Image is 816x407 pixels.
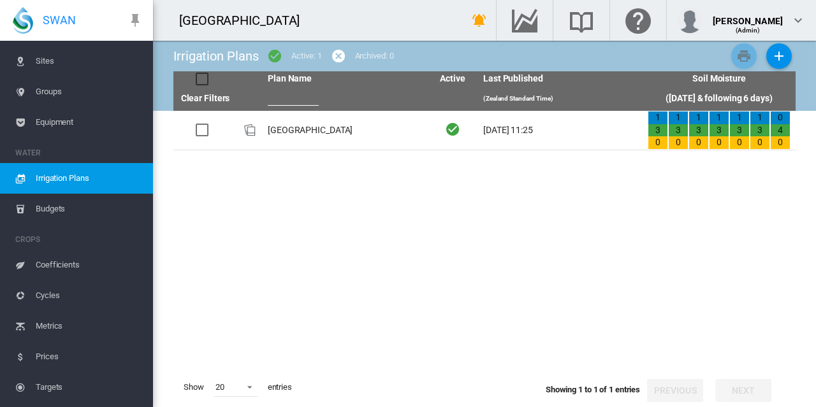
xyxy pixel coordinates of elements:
[36,107,143,138] span: Equipment
[291,50,321,62] div: Active: 1
[715,379,771,402] button: Next
[36,372,143,403] span: Targets
[478,71,643,87] th: Last Published
[566,13,597,28] md-icon: Search the knowledge base
[648,124,667,137] div: 3
[710,136,729,149] div: 0
[179,11,311,29] div: [GEOGRAPHIC_DATA]
[36,163,143,194] span: Irrigation Plans
[43,12,76,28] span: SWAN
[36,250,143,280] span: Coefficients
[263,71,427,87] th: Plan Name
[730,136,749,149] div: 0
[36,76,143,107] span: Groups
[689,111,708,124] div: 1
[736,48,752,64] md-icon: icon-printer
[173,47,258,65] div: Irrigation Plans
[730,111,749,124] div: 1
[750,136,769,149] div: 0
[427,71,478,87] th: Active
[648,136,667,149] div: 0
[669,124,688,137] div: 3
[689,136,708,149] div: 0
[263,376,297,398] span: entries
[643,87,796,111] th: ([DATE] & following 6 days)
[713,10,783,22] div: [PERSON_NAME]
[689,124,708,137] div: 3
[36,341,143,372] span: Prices
[623,13,653,28] md-icon: Click here for help
[331,48,346,64] md-icon: icon-cancel
[127,13,143,28] md-icon: icon-pin
[36,311,143,341] span: Metrics
[242,122,258,138] img: product-image-placeholder.png
[750,124,769,137] div: 3
[36,46,143,76] span: Sites
[766,43,792,69] button: Add New Plan
[771,136,790,149] div: 0
[13,7,33,34] img: SWAN-Landscape-Logo-Colour-drop.png
[242,122,258,138] div: Plan Id: 35339
[771,111,790,124] div: 0
[15,229,143,250] span: CROPS
[15,143,143,163] span: WATER
[478,87,643,111] th: (Zealand Standard Time)
[771,124,790,137] div: 4
[36,280,143,311] span: Cycles
[647,379,703,402] button: Previous
[546,385,640,394] span: Showing 1 to 1 of 1 entries
[181,93,230,103] a: Clear Filters
[643,71,796,87] th: Soil Moisture
[478,111,643,150] td: [DATE] 11:25
[750,111,769,124] div: 1
[267,48,282,64] md-icon: icon-checkbox-marked-circle
[710,124,729,137] div: 3
[215,382,224,392] div: 20
[36,194,143,224] span: Budgets
[669,111,688,124] div: 1
[736,27,761,34] span: (Admin)
[677,8,703,33] img: profile.jpg
[790,13,806,28] md-icon: icon-chevron-down
[178,376,209,398] span: Show
[467,8,492,33] button: icon-bell-ring
[730,124,749,137] div: 3
[643,111,796,150] td: 1 3 0 1 3 0 1 3 0 1 3 0 1 3 0 1 3 0 0 4 0
[509,13,540,28] md-icon: Go to the Data Hub
[355,50,394,62] div: Archived: 0
[731,43,757,69] button: Print Irrigation Plans
[648,111,667,124] div: 1
[771,48,787,64] md-icon: icon-plus
[263,111,427,150] td: [GEOGRAPHIC_DATA]
[472,13,487,28] md-icon: icon-bell-ring
[710,111,729,124] div: 1
[669,136,688,149] div: 0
